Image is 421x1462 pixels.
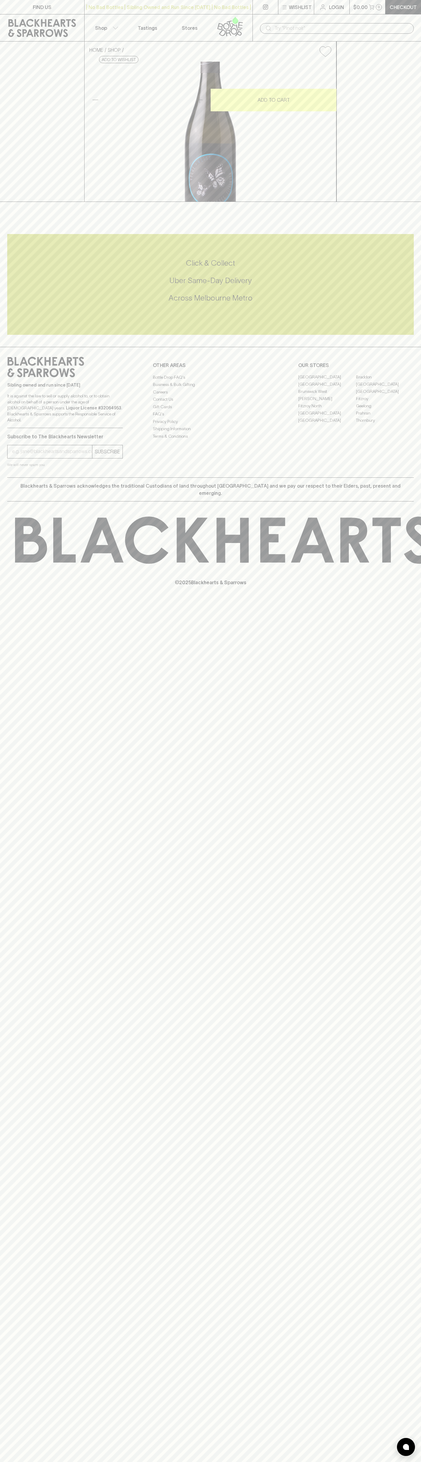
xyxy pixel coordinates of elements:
h5: Across Melbourne Metro [7,293,414,303]
p: SUBSCRIBE [95,448,120,455]
p: Tastings [138,24,157,32]
a: Fitzroy [356,395,414,403]
button: SUBSCRIBE [92,445,122,458]
strong: Liquor License #32064953 [66,406,121,410]
a: [GEOGRAPHIC_DATA] [356,388,414,395]
p: Checkout [390,4,417,11]
a: Fitzroy North [298,403,356,410]
a: Thornbury [356,417,414,424]
a: Terms & Conditions [153,433,268,440]
a: Geelong [356,403,414,410]
a: SHOP [108,47,121,53]
input: Try "Pinot noir" [274,23,409,33]
a: [GEOGRAPHIC_DATA] [298,417,356,424]
button: Add to wishlist [99,56,138,63]
p: FIND US [33,4,51,11]
a: Stores [169,14,211,41]
input: e.g. jane@blackheartsandsparrows.com.au [12,447,92,456]
a: Contact Us [153,396,268,403]
a: Brunswick West [298,388,356,395]
p: It is against the law to sell or supply alcohol to, or to obtain alcohol on behalf of a person un... [7,393,123,423]
div: Call to action block [7,234,414,335]
a: Careers [153,388,268,396]
p: 0 [378,5,380,9]
p: Sibling owned and run since [DATE] [7,382,123,388]
p: Blackhearts & Sparrows acknowledges the traditional Custodians of land throughout [GEOGRAPHIC_DAT... [12,482,409,497]
p: ADD TO CART [258,96,290,103]
p: OTHER AREAS [153,362,268,369]
a: Business & Bulk Gifting [153,381,268,388]
button: Add to wishlist [317,44,334,59]
p: Subscribe to The Blackhearts Newsletter [7,433,123,440]
a: [GEOGRAPHIC_DATA] [298,410,356,417]
h5: Click & Collect [7,258,414,268]
p: Shop [95,24,107,32]
a: Privacy Policy [153,418,268,425]
a: [GEOGRAPHIC_DATA] [356,381,414,388]
a: Braddon [356,374,414,381]
img: bubble-icon [403,1444,409,1450]
a: [GEOGRAPHIC_DATA] [298,381,356,388]
p: We will never spam you [7,462,123,468]
a: [GEOGRAPHIC_DATA] [298,374,356,381]
a: Gift Cards [153,403,268,410]
button: Shop [85,14,127,41]
h5: Uber Same-Day Delivery [7,276,414,285]
p: Stores [182,24,197,32]
a: Prahran [356,410,414,417]
button: ADD TO CART [211,89,336,111]
a: Tastings [126,14,169,41]
a: [PERSON_NAME] [298,395,356,403]
img: 40776.png [85,62,336,202]
p: $0.00 [353,4,368,11]
a: Shipping Information [153,425,268,433]
a: Bottle Drop FAQ's [153,374,268,381]
a: HOME [89,47,103,53]
a: FAQ's [153,411,268,418]
p: Login [329,4,344,11]
p: OUR STORES [298,362,414,369]
p: Wishlist [289,4,312,11]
